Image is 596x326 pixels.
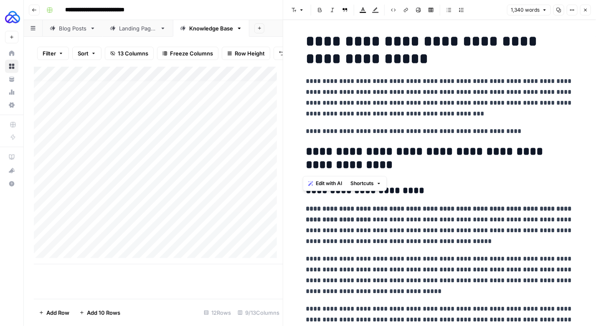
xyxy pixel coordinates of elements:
span: Add Row [46,308,69,317]
a: Home [5,47,18,60]
div: Knowledge Base [189,24,233,33]
span: Freeze Columns [170,49,213,58]
button: Add Row [34,306,74,319]
span: 13 Columns [118,49,148,58]
button: Filter [37,47,69,60]
button: Add 10 Rows [74,306,125,319]
button: Edit with AI [305,178,345,189]
button: Row Height [222,47,270,60]
span: Shortcuts [350,180,374,187]
span: Filter [43,49,56,58]
button: Workspace: AUQ [5,7,18,28]
a: Blog Posts [43,20,103,37]
div: 12 Rows [200,306,234,319]
a: Knowledge Base [173,20,249,37]
button: Shortcuts [347,178,385,189]
button: What's new? [5,164,18,177]
a: Your Data [5,73,18,86]
button: Sort [72,47,101,60]
button: 1,340 words [507,5,551,15]
span: Sort [78,49,89,58]
a: Usage [5,85,18,99]
button: 13 Columns [105,47,154,60]
img: AUQ Logo [5,10,20,25]
div: 9/13 Columns [234,306,283,319]
span: Edit with AI [316,180,342,187]
a: Settings [5,98,18,112]
span: 1,340 words [511,6,540,14]
span: Add 10 Rows [87,308,120,317]
div: Landing Pages [119,24,157,33]
a: AirOps Academy [5,150,18,164]
a: Browse [5,60,18,73]
button: Freeze Columns [157,47,218,60]
button: Help + Support [5,177,18,191]
a: Landing Pages [103,20,173,37]
span: Row Height [235,49,265,58]
div: Blog Posts [59,24,86,33]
